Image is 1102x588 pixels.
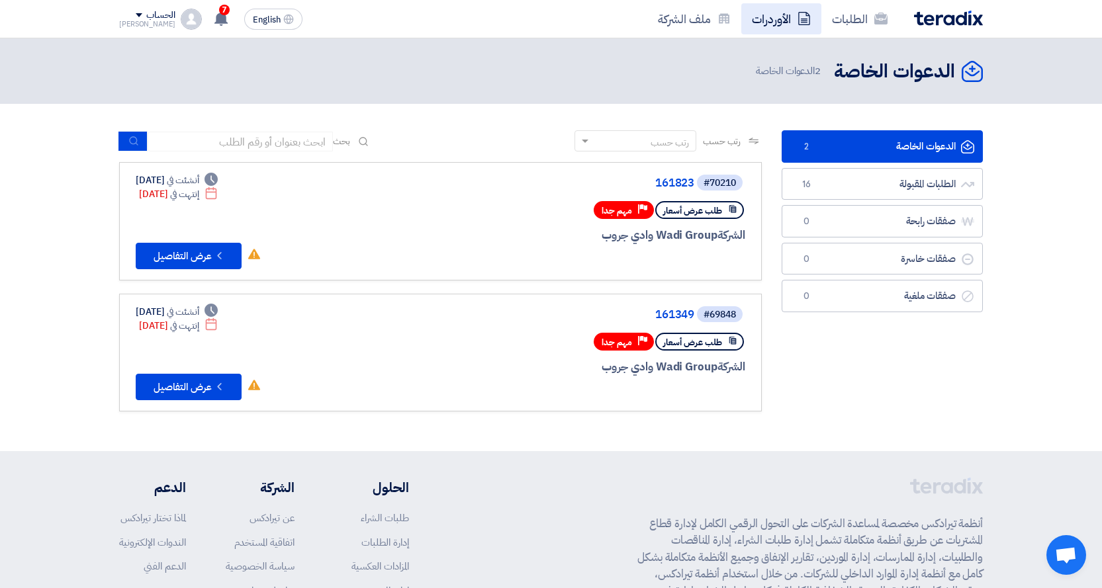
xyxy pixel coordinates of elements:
[834,59,955,85] h2: الدعوات الخاصة
[119,478,186,497] li: الدعم
[427,227,745,244] div: Wadi Group وادي جروب
[914,11,983,26] img: Teradix logo
[798,178,814,191] span: 16
[333,134,350,148] span: بحث
[146,10,175,21] div: الحساب
[167,173,199,187] span: أنشئت في
[136,305,218,319] div: [DATE]
[430,309,694,321] a: 161349
[815,63,821,78] span: 2
[139,187,218,201] div: [DATE]
[798,215,814,228] span: 0
[427,358,745,376] div: Wadi Group وادي جروب
[741,3,821,34] a: الأوردرات
[361,535,409,550] a: إدارة الطلبات
[170,187,199,201] span: إنتهت في
[798,253,814,266] span: 0
[782,168,983,200] a: الطلبات المقبولة16
[167,305,199,319] span: أنشئت في
[430,177,694,189] a: 161823
[136,243,242,269] button: عرض التفاصيل
[144,559,186,573] a: الدعم الفني
[647,3,741,34] a: ملف الشركة
[234,535,295,550] a: اتفاقية المستخدم
[602,204,632,217] span: مهم جدا
[120,511,186,525] a: لماذا تختار تيرادكس
[148,132,333,151] input: ابحث بعنوان أو رقم الطلب
[219,5,230,15] span: 7
[704,310,736,319] div: #69848
[170,319,199,333] span: إنتهت في
[663,204,722,217] span: طلب عرض أسعار
[226,559,295,573] a: سياسة الخصوصية
[139,319,218,333] div: [DATE]
[351,559,409,573] a: المزادات العكسية
[226,478,295,497] li: الشركة
[782,205,983,237] a: صفقات رابحة0
[663,336,722,349] span: طلب عرض أسعار
[756,63,823,79] span: الدعوات الخاصة
[703,134,741,148] span: رتب حسب
[334,478,409,497] li: الحلول
[782,280,983,312] a: صفقات ملغية0
[361,511,409,525] a: طلبات الشراء
[136,173,218,187] div: [DATE]
[119,535,186,550] a: الندوات الإلكترونية
[821,3,898,34] a: الطلبات
[119,21,175,28] div: [PERSON_NAME]
[782,243,983,275] a: صفقات خاسرة0
[136,374,242,400] button: عرض التفاصيل
[244,9,302,30] button: English
[704,179,736,188] div: #70210
[253,15,281,24] span: English
[651,136,689,149] div: رتب حسب
[717,227,746,243] span: الشركة
[1046,535,1086,575] a: دردشة مفتوحة
[181,9,202,30] img: profile_test.png
[798,290,814,303] span: 0
[250,511,295,525] a: عن تيرادكس
[717,358,746,375] span: الشركة
[798,140,814,153] span: 2
[782,130,983,163] a: الدعوات الخاصة2
[602,336,632,349] span: مهم جدا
